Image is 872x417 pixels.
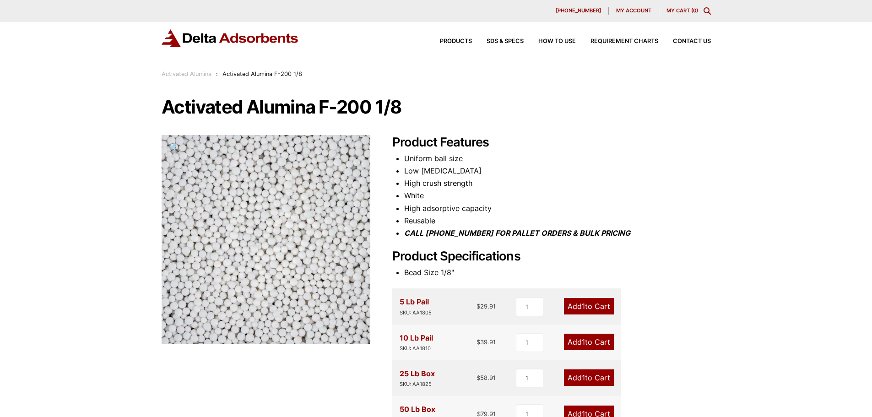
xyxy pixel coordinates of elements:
bdi: 39.91 [477,338,496,346]
img: Delta Adsorbents [162,29,299,47]
a: How to Use [524,38,576,44]
a: Activated Alumina F-200 1/8 [162,234,370,243]
span: 1 [582,373,585,382]
span: SDS & SPECS [487,38,524,44]
h2: Product Specifications [392,249,711,264]
div: SKU: AA1810 [400,344,433,353]
li: High adsorptive capacity [404,202,711,215]
li: Reusable [404,215,711,227]
a: Add1to Cart [564,369,614,386]
li: Bead Size 1/8" [404,266,711,279]
a: Add1to Cart [564,334,614,350]
span: $ [477,303,480,310]
div: Toggle Modal Content [704,7,711,15]
a: [PHONE_NUMBER] [548,7,609,15]
a: Activated Alumina [162,70,211,77]
span: [PHONE_NUMBER] [556,8,601,13]
a: Products [425,38,472,44]
span: : [216,70,218,77]
span: $ [477,338,480,346]
div: 25 Lb Box [400,368,435,389]
span: 1 [582,337,585,347]
li: White [404,190,711,202]
span: Requirement Charts [590,38,658,44]
span: 1 [582,302,585,311]
bdi: 29.91 [477,303,496,310]
i: CALL [PHONE_NUMBER] FOR PALLET ORDERS & BULK PRICING [404,228,630,238]
span: Activated Alumina F-200 1/8 [222,70,302,77]
a: Add1to Cart [564,298,614,314]
a: Requirement Charts [576,38,658,44]
span: My account [616,8,651,13]
img: Activated Alumina F-200 1/8 [162,135,370,344]
a: View full-screen image gallery [162,135,187,160]
a: SDS & SPECS [472,38,524,44]
h2: Product Features [392,135,711,150]
span: 0 [693,7,696,14]
a: My Cart (0) [666,7,698,14]
div: SKU: AA1805 [400,309,432,317]
h1: Activated Alumina F-200 1/8 [162,97,711,117]
span: Contact Us [673,38,711,44]
div: 5 Lb Pail [400,296,432,317]
li: High crush strength [404,177,711,190]
div: 10 Lb Pail [400,332,433,353]
bdi: 58.91 [477,374,496,381]
div: SKU: AA1825 [400,380,435,389]
a: My account [609,7,659,15]
li: Low [MEDICAL_DATA] [404,165,711,177]
a: Contact Us [658,38,711,44]
span: $ [477,374,480,381]
span: Products [440,38,472,44]
li: Uniform ball size [404,152,711,165]
span: How to Use [538,38,576,44]
span: 🔍 [169,142,179,152]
